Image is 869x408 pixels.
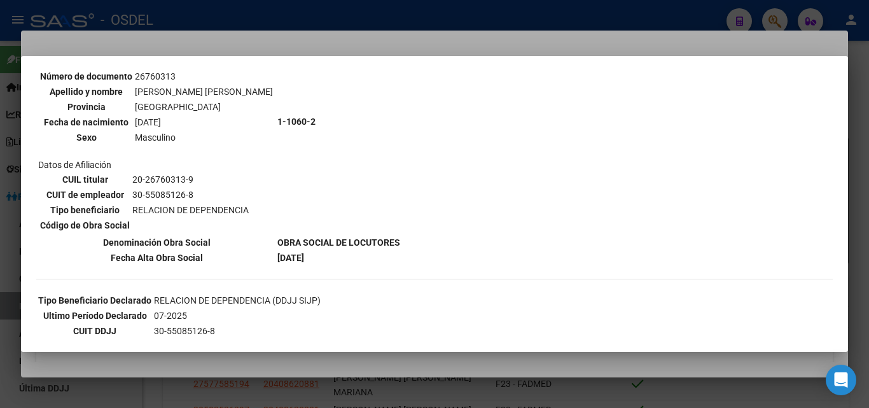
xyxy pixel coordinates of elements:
[39,85,133,99] th: Apellido y nombre
[39,188,130,202] th: CUIT de empleador
[277,253,304,263] b: [DATE]
[134,85,274,99] td: [PERSON_NAME] [PERSON_NAME]
[134,100,274,114] td: [GEOGRAPHIC_DATA]
[39,172,130,186] th: CUIL titular
[39,115,133,129] th: Fecha de nacimiento
[132,188,249,202] td: 30-55085126-8
[153,324,321,338] td: 30-55085126-8
[826,365,856,395] div: Open Intercom Messenger
[153,293,321,307] td: RELACION DE DEPENDENCIA (DDJJ SIJP)
[38,324,152,338] th: CUIT DDJJ
[39,100,133,114] th: Provincia
[39,218,130,232] th: Código de Obra Social
[39,203,130,217] th: Tipo beneficiario
[134,69,274,83] td: 26760313
[134,115,274,129] td: [DATE]
[39,69,133,83] th: Número de documento
[38,236,275,250] th: Denominación Obra Social
[132,172,249,186] td: 20-26760313-9
[38,309,152,323] th: Ultimo Período Declarado
[39,130,133,144] th: Sexo
[277,237,400,248] b: OBRA SOCIAL DE LOCUTORES
[153,309,321,323] td: 07-2025
[38,9,275,234] td: Datos personales Datos de Afiliación
[132,203,249,217] td: RELACION DE DEPENDENCIA
[38,293,152,307] th: Tipo Beneficiario Declarado
[134,130,274,144] td: Masculino
[38,251,275,265] th: Fecha Alta Obra Social
[277,116,316,127] b: 1-1060-2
